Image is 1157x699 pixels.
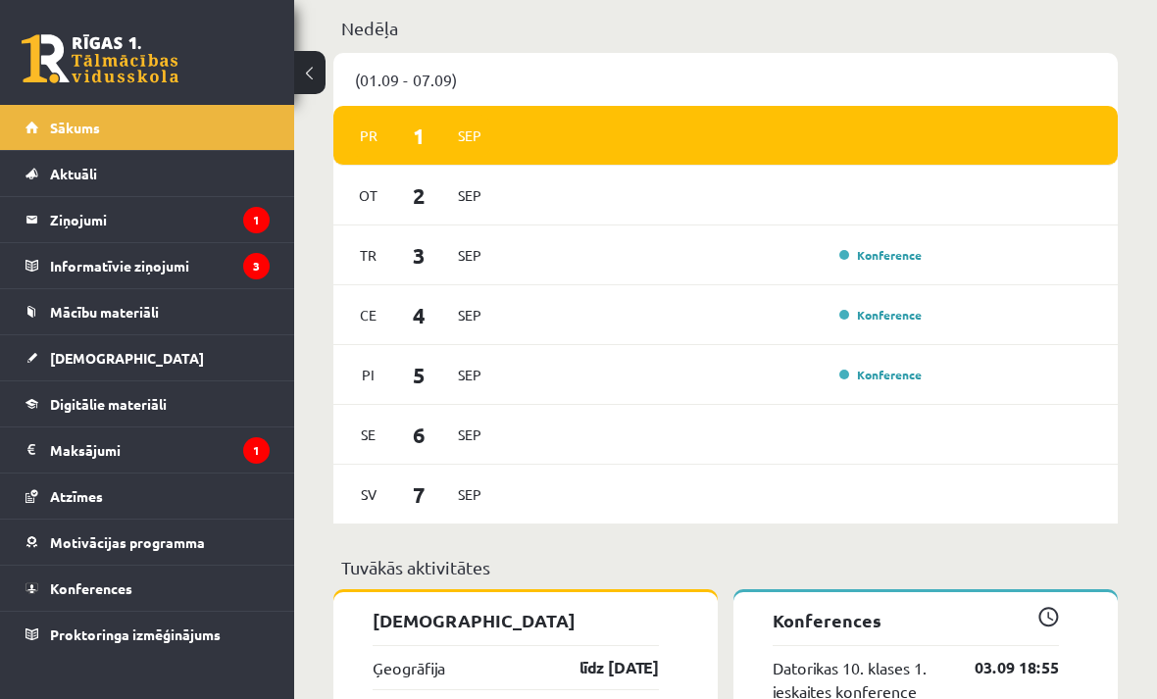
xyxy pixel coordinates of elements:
[945,656,1059,679] a: 03.09 18:55
[341,554,1110,580] p: Tuvākās aktivitātes
[839,367,922,382] a: Konference
[50,487,103,505] span: Atzīmes
[243,253,270,279] i: 3
[839,247,922,263] a: Konference
[50,197,270,242] legend: Ziņojumi
[449,360,490,390] span: Sep
[25,474,270,519] a: Atzīmes
[25,520,270,565] a: Motivācijas programma
[50,243,270,288] legend: Informatīvie ziņojumi
[25,289,270,334] a: Mācību materiāli
[449,300,490,330] span: Sep
[25,566,270,611] a: Konferences
[449,180,490,211] span: Sep
[373,656,445,679] a: Ģeogrāfija
[243,207,270,233] i: 1
[50,533,205,551] span: Motivācijas programma
[348,300,389,330] span: Ce
[449,479,490,510] span: Sep
[25,151,270,196] a: Aktuāli
[449,420,490,450] span: Sep
[348,360,389,390] span: Pi
[50,579,132,597] span: Konferences
[50,119,100,136] span: Sākums
[348,420,389,450] span: Se
[25,381,270,426] a: Digitālie materiāli
[373,607,659,633] p: [DEMOGRAPHIC_DATA]
[389,179,450,212] span: 2
[25,335,270,380] a: [DEMOGRAPHIC_DATA]
[22,34,178,83] a: Rīgas 1. Tālmācības vidusskola
[50,349,204,367] span: [DEMOGRAPHIC_DATA]
[389,419,450,451] span: 6
[25,427,270,473] a: Maksājumi1
[50,395,167,413] span: Digitālie materiāli
[333,53,1118,106] div: (01.09 - 07.09)
[449,240,490,271] span: Sep
[389,239,450,272] span: 3
[839,307,922,323] a: Konference
[25,612,270,657] a: Proktoringa izmēģinājums
[25,243,270,288] a: Informatīvie ziņojumi3
[348,240,389,271] span: Tr
[545,656,659,679] a: līdz [DATE]
[348,479,389,510] span: Sv
[389,478,450,511] span: 7
[25,197,270,242] a: Ziņojumi1
[348,180,389,211] span: Ot
[389,120,450,152] span: 1
[773,607,1059,633] p: Konferences
[50,427,270,473] legend: Maksājumi
[50,303,159,321] span: Mācību materiāli
[50,625,221,643] span: Proktoringa izmēģinājums
[25,105,270,150] a: Sākums
[50,165,97,182] span: Aktuāli
[341,15,1110,41] p: Nedēļa
[389,359,450,391] span: 5
[348,121,389,151] span: Pr
[389,299,450,331] span: 4
[449,121,490,151] span: Sep
[243,437,270,464] i: 1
